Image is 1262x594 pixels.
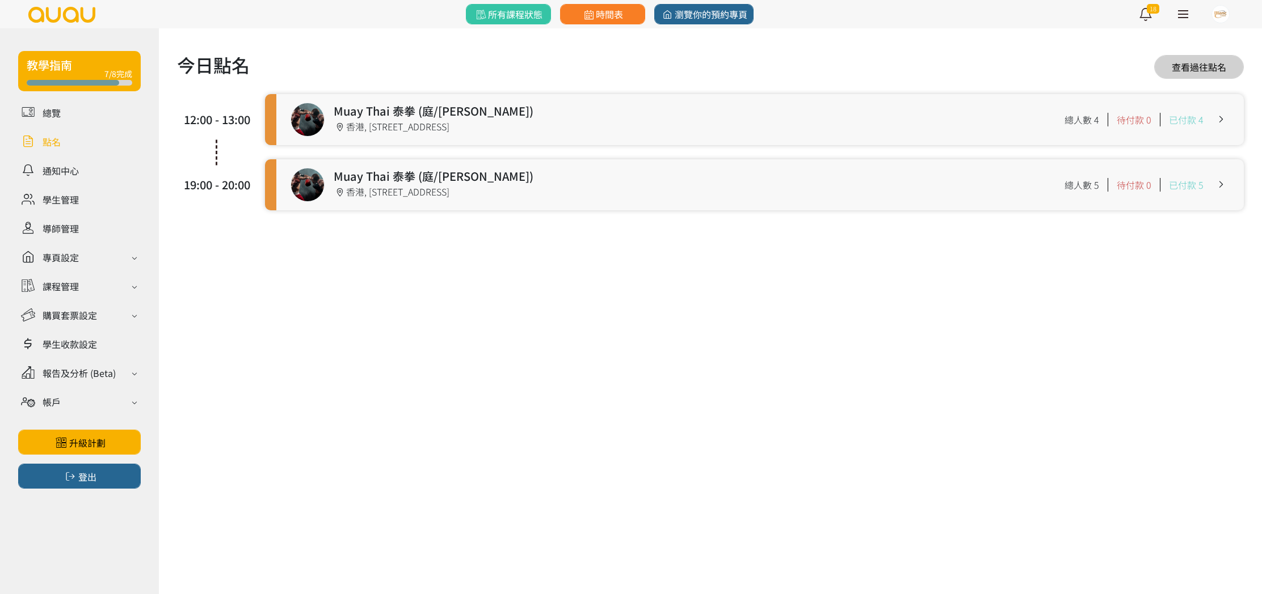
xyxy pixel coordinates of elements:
span: 所有課程狀態 [474,7,542,21]
button: 登出 [18,464,141,489]
div: 帳戶 [43,395,61,409]
img: logo.svg [27,7,96,23]
div: 購買套票設定 [43,308,97,322]
div: 19:00 - 20:00 [183,176,251,193]
span: 18 [1147,4,1159,14]
span: 瀏覽你的預約專頁 [661,7,747,21]
a: 所有課程狀態 [466,4,551,24]
a: 時間表 [560,4,645,24]
a: 升級計劃 [18,430,141,455]
div: 12:00 - 13:00 [183,111,251,128]
div: 報告及分析 (Beta) [43,366,116,380]
a: 查看過往點名 [1154,55,1244,79]
div: 專頁設定 [43,251,79,264]
h1: 今日點名 [177,51,250,78]
div: 課程管理 [43,279,79,293]
span: 時間表 [582,7,623,21]
a: 瀏覽你的預約專頁 [654,4,754,24]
